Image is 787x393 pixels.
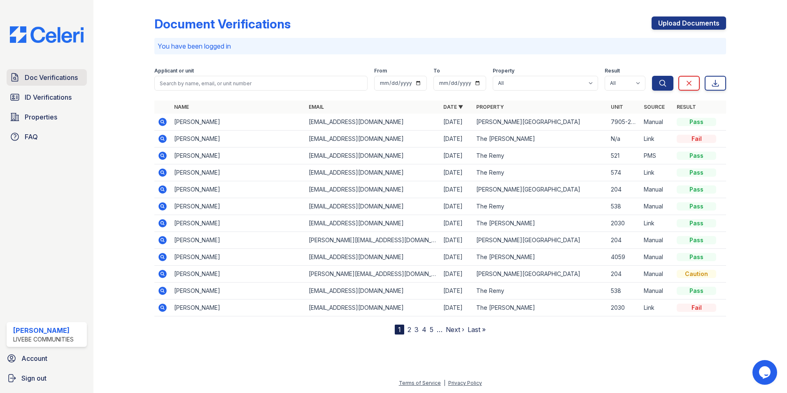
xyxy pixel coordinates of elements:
td: [EMAIL_ADDRESS][DOMAIN_NAME] [305,283,440,299]
td: [DATE] [440,299,473,316]
td: Manual [640,181,673,198]
a: Property [476,104,504,110]
td: [EMAIL_ADDRESS][DOMAIN_NAME] [305,198,440,215]
span: … [437,325,442,335]
div: Pass [677,152,716,160]
td: [PERSON_NAME] [171,147,305,164]
a: 4 [422,325,426,334]
p: You have been logged in [158,41,723,51]
a: Account [3,350,90,367]
td: 204 [608,266,640,283]
td: [DATE] [440,266,473,283]
td: The Remy [473,283,608,299]
a: Next › [446,325,464,334]
a: Source [644,104,665,110]
td: [DATE] [440,114,473,131]
td: The [PERSON_NAME] [473,299,608,316]
td: Link [640,215,673,232]
td: 7905-204 [608,114,640,131]
div: Document Verifications [154,16,291,31]
td: [PERSON_NAME] [171,181,305,198]
td: The [PERSON_NAME] [473,131,608,147]
td: [DATE] [440,147,473,164]
div: Pass [677,185,716,194]
td: [DATE] [440,249,473,266]
td: [PERSON_NAME][EMAIL_ADDRESS][DOMAIN_NAME] [305,232,440,249]
td: [EMAIL_ADDRESS][DOMAIN_NAME] [305,114,440,131]
td: Manual [640,283,673,299]
iframe: chat widget [752,360,779,385]
div: Pass [677,118,716,126]
td: [PERSON_NAME] [171,164,305,181]
a: 2 [407,325,411,334]
td: [PERSON_NAME][EMAIL_ADDRESS][DOMAIN_NAME] [305,266,440,283]
input: Search by name, email, or unit number [154,76,368,91]
td: The Remy [473,164,608,181]
a: FAQ [7,129,87,145]
td: Manual [640,249,673,266]
a: 3 [414,325,419,334]
div: 1 [395,325,404,335]
div: Fail [677,304,716,312]
td: The [PERSON_NAME] [473,249,608,266]
td: [EMAIL_ADDRESS][DOMAIN_NAME] [305,215,440,232]
label: Property [493,68,515,74]
div: Pass [677,236,716,244]
a: Doc Verifications [7,69,87,86]
div: Pass [677,202,716,211]
a: Name [174,104,189,110]
a: Result [677,104,696,110]
td: [DATE] [440,215,473,232]
td: 538 [608,283,640,299]
td: [PERSON_NAME] [171,131,305,147]
div: Pass [677,287,716,295]
td: [DATE] [440,198,473,215]
td: [PERSON_NAME] [171,114,305,131]
td: 2030 [608,299,640,316]
td: Link [640,131,673,147]
a: Sign out [3,370,90,386]
a: Last » [468,325,486,334]
td: [DATE] [440,164,473,181]
div: Pass [677,253,716,261]
div: LiveBe Communities [13,335,74,344]
span: Sign out [21,373,47,383]
td: Manual [640,198,673,215]
td: 204 [608,232,640,249]
td: [PERSON_NAME] [171,283,305,299]
td: N/a [608,131,640,147]
a: 5 [430,325,433,334]
img: CE_Logo_Blue-a8612792a0a2168367f1c8372b55b34899dd931a85d93a1a3d3e32e68fde9ad4.png [3,26,90,43]
span: Account [21,353,47,363]
label: Result [605,68,620,74]
td: [PERSON_NAME][GEOGRAPHIC_DATA] [473,232,608,249]
td: [DATE] [440,181,473,198]
td: [EMAIL_ADDRESS][DOMAIN_NAME] [305,181,440,198]
td: The Remy [473,198,608,215]
span: FAQ [25,132,38,142]
td: [EMAIL_ADDRESS][DOMAIN_NAME] [305,299,440,316]
a: Privacy Policy [448,380,482,386]
td: Manual [640,232,673,249]
div: [PERSON_NAME] [13,325,74,335]
td: 538 [608,198,640,215]
td: 204 [608,181,640,198]
td: [EMAIL_ADDRESS][DOMAIN_NAME] [305,164,440,181]
div: Pass [677,219,716,227]
div: | [444,380,445,386]
label: To [433,68,440,74]
td: The [PERSON_NAME] [473,215,608,232]
div: Fail [677,135,716,143]
td: [PERSON_NAME] [171,215,305,232]
td: [DATE] [440,131,473,147]
td: [PERSON_NAME] [171,232,305,249]
td: [DATE] [440,232,473,249]
a: ID Verifications [7,89,87,105]
td: PMS [640,147,673,164]
td: [PERSON_NAME] [171,299,305,316]
td: 574 [608,164,640,181]
td: Link [640,299,673,316]
a: Date ▼ [443,104,463,110]
td: [PERSON_NAME][GEOGRAPHIC_DATA] [473,181,608,198]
